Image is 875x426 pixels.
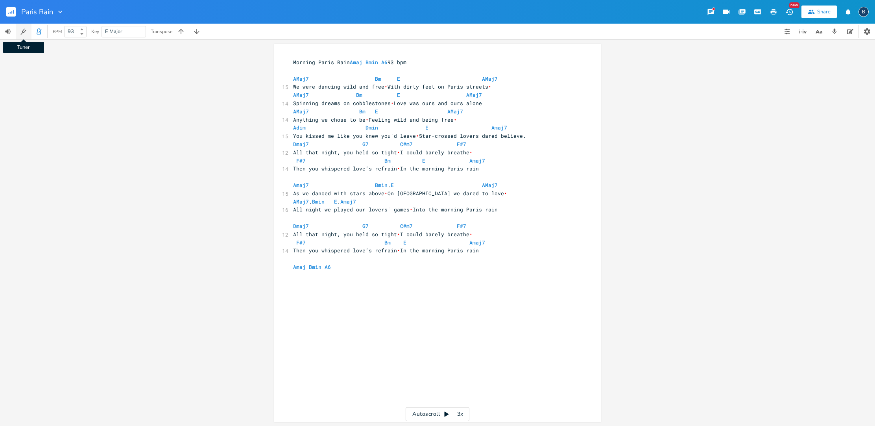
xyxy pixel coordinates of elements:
span: AMaj7 [293,91,309,98]
span: Dmaj7 [293,222,309,230]
div: Share [817,8,831,15]
span: E [422,157,425,164]
span: AMaj7 [447,108,463,115]
span: C#m7 [400,222,413,230]
span: F#7 [296,157,306,164]
button: New [781,5,797,19]
span: E [397,91,400,98]
span: \u2028 [397,149,400,156]
span: Paris Rain [21,8,53,15]
span: Dmin [366,124,378,131]
div: New [789,2,799,8]
span: We were dancing wild and free With dirty feet on Paris streets [293,83,491,90]
div: 3x [453,407,467,421]
span: E Major [105,28,122,35]
span: C#m7 [400,141,413,148]
span: Adim [293,124,306,131]
span: E [397,75,400,82]
span: Then you whispered love’s refrain In the morning Paris rain [293,165,479,172]
span: Amaj7 [469,157,485,164]
button: B [858,3,869,21]
div: Autoscroll [406,407,469,421]
span: Bmin [375,182,388,189]
div: BPM [53,30,62,34]
span: As we danced with stars above On [GEOGRAPHIC_DATA] we dared to love [293,190,507,197]
span: Bm [359,108,366,115]
span: Amaj [293,263,306,270]
span: \u2028 [469,231,473,238]
span: . . [293,198,397,205]
span: E [403,239,406,246]
span: Amaj [350,59,362,66]
span: Bm [375,75,381,82]
span: \u2028 [454,116,457,123]
span: All night we played our lovers' games Into the morning Paris rain [293,206,498,213]
span: F#7 [457,141,466,148]
span: Dmaj7 [293,141,309,148]
span: AMaj7 [293,198,309,205]
span: Amaj7 [293,182,309,189]
span: A6 [325,263,331,270]
span: Amaj7 [491,124,507,131]
div: Key [91,29,99,34]
span: AMaj7 [466,91,482,98]
span: Amaj7 [469,239,485,246]
span: All that night, you held so tight I could barely breathe [293,231,473,238]
span: F#7 [457,222,466,230]
div: Transpose [151,29,172,34]
span: Bmin [312,198,325,205]
span: Anything we chose to be Feeling wild and being free [293,116,457,123]
span: Morning Paris Rain 93 bpm [293,59,406,66]
span: Then you whispered love’s refrain In the morning Paris rain [293,247,479,254]
span: E [391,182,394,189]
span: AMaj7 [293,108,309,115]
span: Spinning dreams on cobblestones Love was ours and ours alone [293,100,482,107]
span: E [334,198,337,205]
span: \u2028 [504,190,507,197]
span: G7 [362,141,369,148]
button: Share [801,6,837,18]
span: \u2028 [410,206,413,213]
span: Amaj7 [340,198,356,205]
span: \u2028 [397,165,400,172]
span: \u2028 [488,83,491,90]
span: AMaj7 [482,75,498,82]
span: AMaj7 [482,182,498,189]
span: E [425,124,428,131]
button: Tuner [16,24,31,39]
span: \u2028 [384,83,388,90]
span: \u2028 [384,190,388,197]
span: \u2028 [391,100,394,107]
span: Bm [356,91,362,98]
span: \u2028 [416,132,419,139]
span: Bmin [366,59,378,66]
span: Bm [384,239,391,246]
span: Bm [384,157,391,164]
span: AMaj7 [293,75,309,82]
span: A6 [381,59,388,66]
span: \u2028 [397,231,400,238]
span: F#7 [296,239,306,246]
span: E [375,108,378,115]
span: \u2028 [366,116,369,123]
span: Bmin [309,263,321,270]
span: G7 [362,222,369,230]
div: boywells [858,7,869,17]
span: \u2028 [469,149,473,156]
span: You kissed me like you knew you'd leave Star-crossed lovers dared believe. [293,132,526,139]
span: . [293,182,498,189]
span: \u2028 [397,247,400,254]
span: All that night, you held so tight I could barely breathe [293,149,473,156]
